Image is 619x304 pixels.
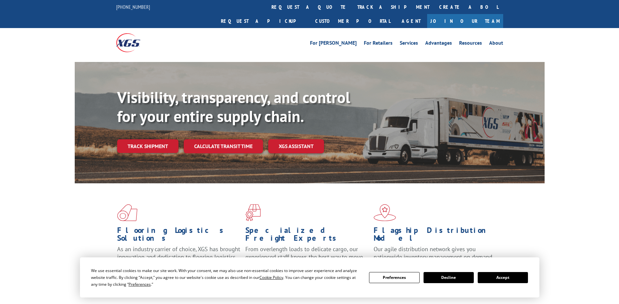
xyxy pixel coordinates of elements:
a: Calculate transit time [184,139,263,153]
span: Preferences [129,281,151,287]
div: We use essential cookies to make our site work. With your consent, we may also use non-essential ... [91,267,361,288]
a: Join Our Team [427,14,503,28]
a: [PHONE_NUMBER] [116,4,150,10]
a: Agent [395,14,427,28]
a: Resources [459,40,482,48]
div: Cookie Consent Prompt [80,257,539,297]
a: For [PERSON_NAME] [310,40,357,48]
a: Request a pickup [216,14,310,28]
a: For Retailers [364,40,393,48]
img: xgs-icon-focused-on-flooring-red [245,204,261,221]
span: Cookie Policy [259,275,283,280]
b: Visibility, transparency, and control for your entire supply chain. [117,87,350,126]
a: Advantages [425,40,452,48]
button: Accept [478,272,528,283]
h1: Flooring Logistics Solutions [117,226,240,245]
a: About [489,40,503,48]
button: Preferences [369,272,419,283]
a: XGS ASSISTANT [268,139,324,153]
span: As an industry carrier of choice, XGS has brought innovation and dedication to flooring logistics... [117,245,240,268]
img: xgs-icon-flagship-distribution-model-red [374,204,396,221]
a: Track shipment [117,139,178,153]
img: xgs-icon-total-supply-chain-intelligence-red [117,204,137,221]
h1: Flagship Distribution Model [374,226,497,245]
a: Services [400,40,418,48]
span: Our agile distribution network gives you nationwide inventory management on demand. [374,245,494,261]
h1: Specialized Freight Experts [245,226,369,245]
p: From overlength loads to delicate cargo, our experienced staff knows the best way to move your fr... [245,245,369,274]
button: Decline [424,272,474,283]
a: Customer Portal [310,14,395,28]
